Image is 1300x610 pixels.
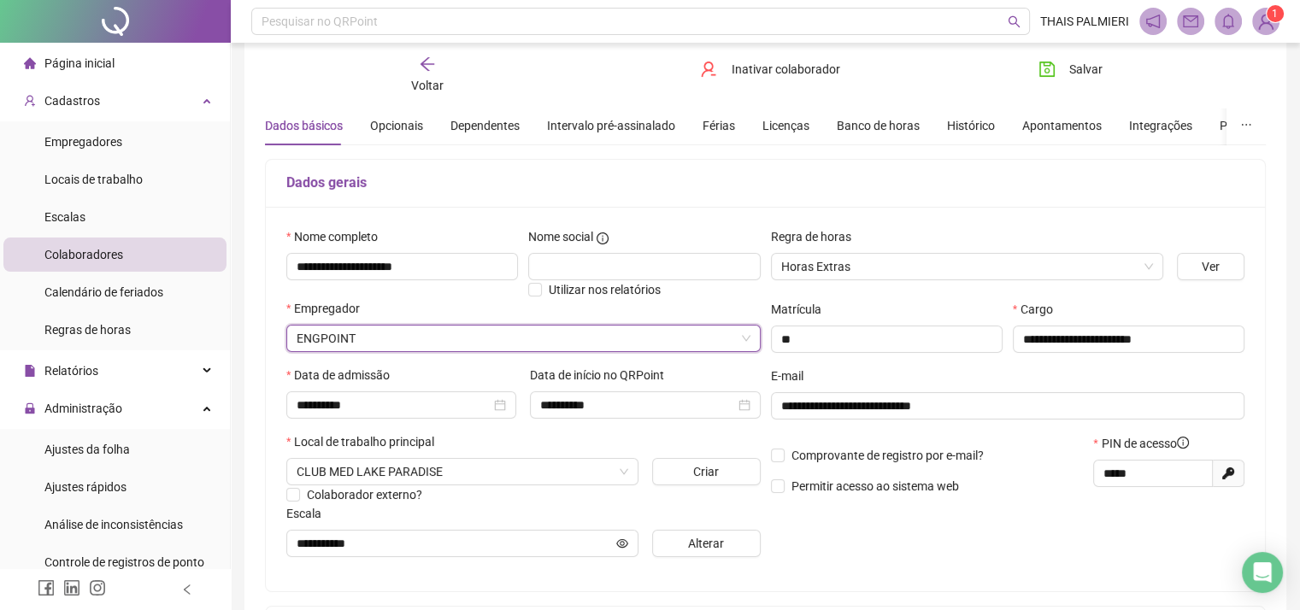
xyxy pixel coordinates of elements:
[38,579,55,596] span: facebook
[286,173,1244,193] h5: Dados gerais
[44,173,143,186] span: Locais de trabalho
[791,449,984,462] span: Comprovante de registro por e-mail?
[1177,437,1189,449] span: info-circle
[24,365,36,377] span: file
[286,504,332,523] label: Escala
[1038,61,1056,78] span: save
[44,402,122,415] span: Administração
[44,443,130,456] span: Ajustes da folha
[1177,253,1244,280] button: Ver
[1145,14,1161,29] span: notification
[528,227,593,246] span: Nome social
[181,584,193,595] span: left
[687,56,852,83] button: Inativar colaborador
[781,254,1153,279] span: Horas Extras
[307,488,422,501] span: Colaborador externo?
[63,579,80,596] span: linkedin
[771,227,862,246] label: Regra de horas
[44,364,98,378] span: Relatórios
[1040,12,1129,31] span: THAIS PALMIERI
[616,537,628,549] span: eye
[1008,15,1021,28] span: search
[652,530,761,557] button: Alterar
[652,458,761,485] button: Criar
[947,116,995,135] div: Histórico
[450,116,520,135] div: Dependentes
[44,248,123,261] span: Colaboradores
[1026,56,1115,83] button: Salvar
[44,480,126,494] span: Ajustes rápidos
[1253,9,1279,34] img: 91134
[547,116,675,135] div: Intervalo pré-assinalado
[1022,116,1102,135] div: Apontamentos
[688,534,724,553] span: Alterar
[530,366,675,384] label: Data de início no QRPoint
[1240,119,1252,131] span: ellipsis
[1267,5,1284,22] sup: Atualize o seu contato no menu Meus Dados
[549,283,661,296] span: Utilizar nos relatórios
[731,60,839,79] span: Inativar colaborador
[1129,116,1192,135] div: Integrações
[762,116,809,135] div: Licenças
[791,479,959,493] span: Permitir acesso ao sistema web
[24,57,36,69] span: home
[44,210,85,224] span: Escalas
[286,227,389,246] label: Nome completo
[1226,106,1266,145] button: ellipsis
[286,366,401,384] label: Data de admissão
[44,555,204,569] span: Controle de registros de ponto
[286,432,445,451] label: Local de trabalho principal
[1220,116,1286,135] div: Preferências
[44,56,115,70] span: Página inicial
[44,518,183,531] span: Análise de inconsistências
[597,232,609,244] span: info-circle
[44,323,131,337] span: Regras de horas
[411,79,444,92] span: Voltar
[265,116,343,135] div: Dados básicos
[1102,434,1189,453] span: PIN de acesso
[1272,8,1278,20] span: 1
[24,402,36,414] span: lock
[703,116,735,135] div: Férias
[771,300,832,319] label: Matrícula
[24,95,36,107] span: user-add
[700,61,717,78] span: user-delete
[1183,14,1198,29] span: mail
[297,326,750,351] span: ENGPOINT SERVIÇOS DE ENGENHARIA LTDA
[419,56,436,73] span: arrow-left
[693,462,719,481] span: Criar
[1069,60,1103,79] span: Salvar
[1242,552,1283,593] div: Open Intercom Messenger
[44,285,163,299] span: Calendário de feriados
[44,135,122,149] span: Empregadores
[286,299,371,318] label: Empregador
[370,116,423,135] div: Opcionais
[89,579,106,596] span: instagram
[1013,300,1064,319] label: Cargo
[1202,257,1220,276] span: Ver
[297,459,628,484] span: ROD. ENG. CÂNDIDO DO REGO CHAVES, 4500 - JUNDIAPEBA, MOGI DAS CRUZES - SP, 08751-001
[771,367,815,385] label: E-mail
[1221,14,1236,29] span: bell
[44,94,100,108] span: Cadastros
[837,116,920,135] div: Banco de horas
